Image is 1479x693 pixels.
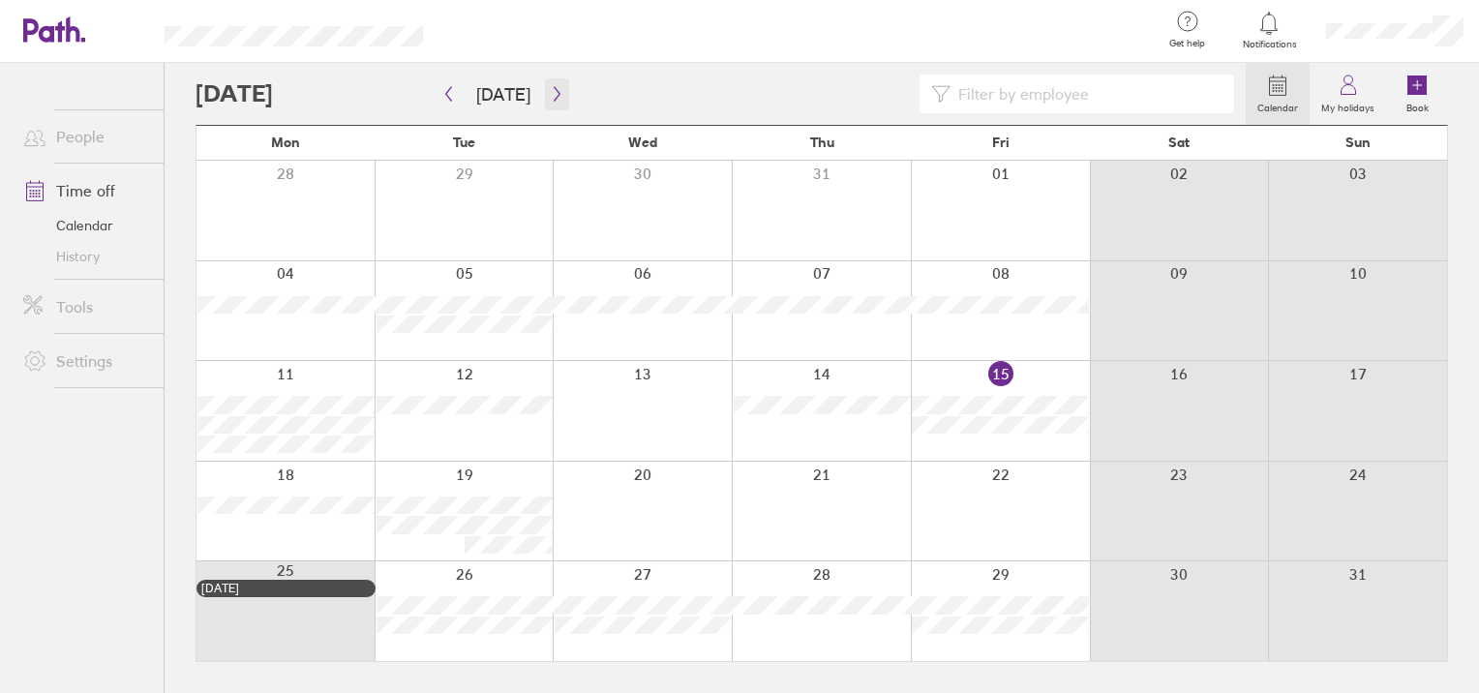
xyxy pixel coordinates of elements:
span: Thu [810,135,834,150]
div: [DATE] [201,582,371,595]
a: Time off [8,171,164,210]
label: Calendar [1246,97,1310,114]
a: People [8,117,164,156]
a: Tools [8,287,164,326]
a: Calendar [8,210,164,241]
span: Notifications [1238,39,1301,50]
span: Get help [1156,38,1219,49]
input: Filter by employee [951,75,1223,112]
label: My holidays [1310,97,1386,114]
a: Settings [8,342,164,380]
label: Book [1395,97,1440,114]
a: History [8,241,164,272]
a: My holidays [1310,63,1386,125]
span: Sun [1345,135,1371,150]
a: Notifications [1238,10,1301,50]
span: Sat [1168,135,1190,150]
span: Fri [992,135,1010,150]
a: Calendar [1246,63,1310,125]
span: Mon [271,135,300,150]
span: Wed [628,135,657,150]
span: Tue [453,135,475,150]
button: [DATE] [461,78,546,110]
a: Book [1386,63,1448,125]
